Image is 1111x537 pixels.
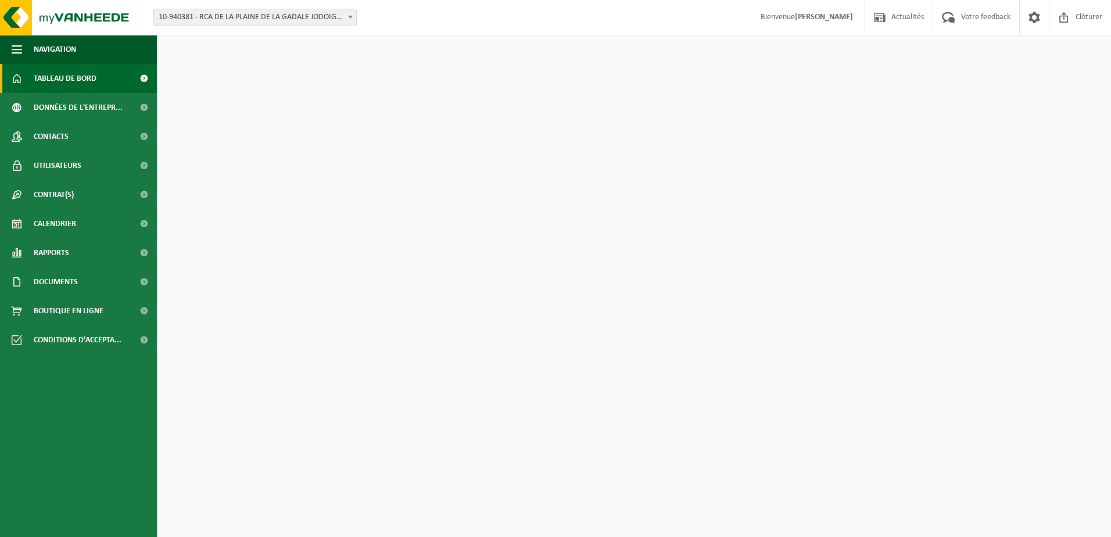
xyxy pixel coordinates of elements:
span: Navigation [34,35,76,64]
span: Données de l'entrepr... [34,93,123,122]
span: Rapports [34,238,69,267]
span: Boutique en ligne [34,296,103,325]
span: 10-940381 - RCA DE LA PLAINE DE LA GADALE JODOIGNE - JODOIGNE [153,9,357,26]
strong: [PERSON_NAME] [795,13,853,22]
span: 10-940381 - RCA DE LA PLAINE DE LA GADALE JODOIGNE - JODOIGNE [154,9,356,26]
span: Documents [34,267,78,296]
span: Utilisateurs [34,151,81,180]
span: Contacts [34,122,69,151]
span: Tableau de bord [34,64,96,93]
span: Calendrier [34,209,76,238]
span: Conditions d'accepta... [34,325,121,355]
span: Contrat(s) [34,180,74,209]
